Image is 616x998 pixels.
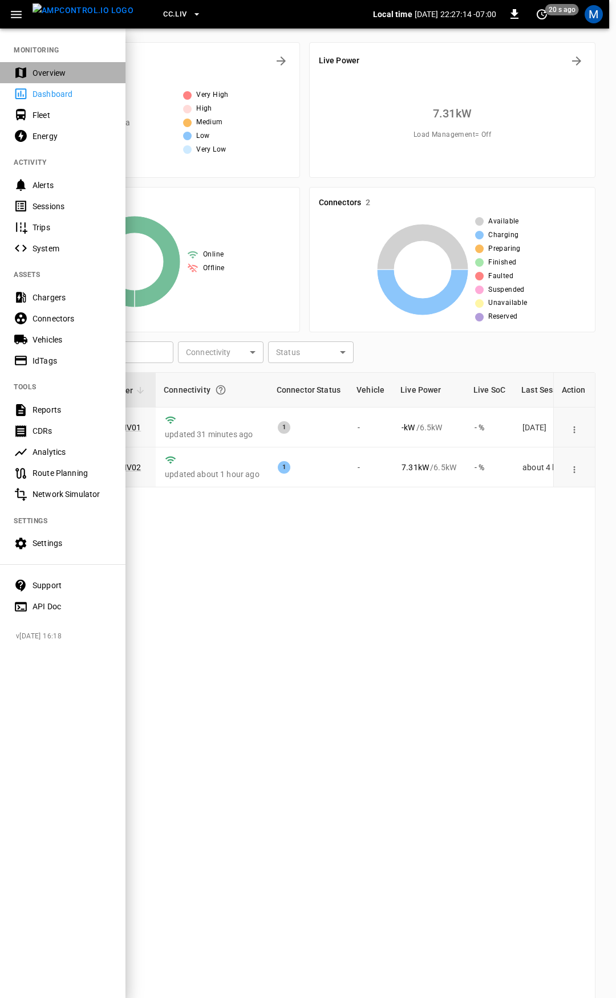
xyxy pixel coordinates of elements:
[33,425,112,437] div: CDRs
[33,601,112,612] div: API Doc
[16,631,116,642] span: v [DATE] 16:18
[373,9,412,20] p: Local time
[33,580,112,591] div: Support
[33,404,112,416] div: Reports
[33,488,112,500] div: Network Simulator
[33,467,112,479] div: Route Planning
[33,88,112,100] div: Dashboard
[33,131,112,142] div: Energy
[33,201,112,212] div: Sessions
[163,8,187,21] span: CC.LIV
[33,3,133,18] img: ampcontrol.io logo
[533,5,551,23] button: set refresh interval
[33,109,112,121] div: Fleet
[33,313,112,324] div: Connectors
[33,180,112,191] div: Alerts
[585,5,603,23] div: profile-icon
[415,9,496,20] p: [DATE] 22:27:14 -07:00
[33,355,112,366] div: IdTags
[33,292,112,303] div: Chargers
[33,446,112,458] div: Analytics
[33,537,112,549] div: Settings
[33,334,112,345] div: Vehicles
[33,222,112,233] div: Trips
[33,67,112,79] div: Overview
[545,4,579,15] span: 20 s ago
[33,243,112,254] div: System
